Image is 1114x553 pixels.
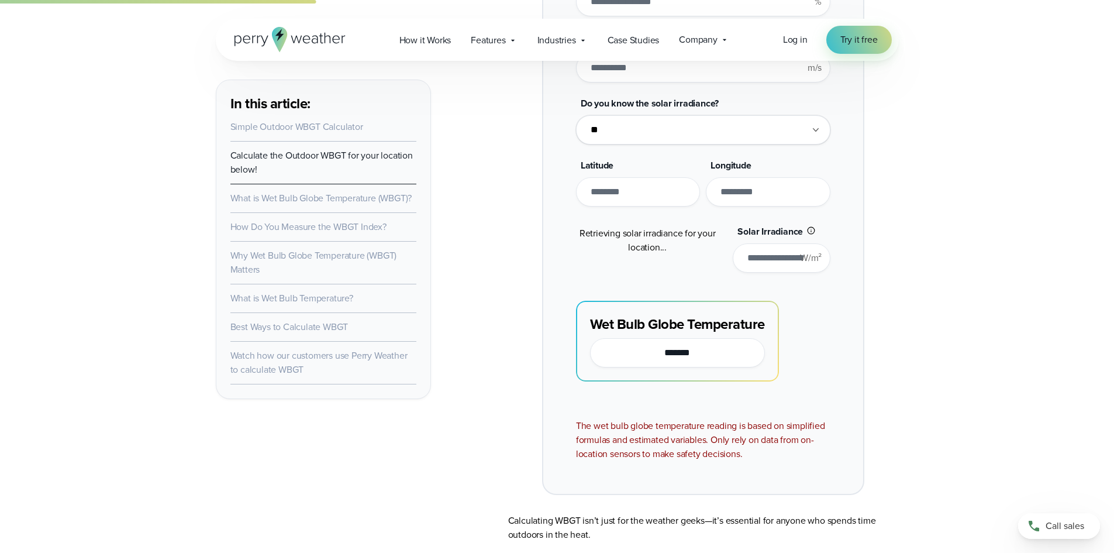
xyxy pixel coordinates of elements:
a: What is Wet Bulb Temperature? [230,291,353,305]
span: How it Works [399,33,451,47]
span: Company [679,33,718,47]
span: Solar Irradiance [737,225,803,238]
a: How it Works [389,28,461,52]
h3: In this article: [230,94,416,113]
a: Try it free [826,26,892,54]
span: Industries [537,33,576,47]
div: The wet bulb globe temperature reading is based on simplified formulas and estimated variables. O... [576,419,830,461]
a: Simple Outdoor WBGT Calculator [230,120,363,133]
a: Call sales [1018,513,1100,539]
span: Try it free [840,33,878,47]
a: Best Ways to Calculate WBGT [230,320,349,334]
span: Do you know the solar irradiance? [581,97,719,110]
span: Retrieving solar irradiance for your location... [580,226,716,254]
span: Log in [783,33,808,46]
a: Log in [783,33,808,47]
a: Watch how our customers use Perry Weather to calculate WBGT [230,349,408,376]
span: Case Studies [608,33,660,47]
span: Call sales [1046,519,1084,533]
a: Calculate the Outdoor WBGT for your location below! [230,149,413,176]
span: Features [471,33,505,47]
a: What is Wet Bulb Globe Temperature (WBGT)? [230,191,412,205]
p: Calculating WBGT isn’t just for the weather geeks—it’s essential for anyone who spends time outdo... [508,514,899,542]
a: How Do You Measure the WBGT Index? [230,220,387,233]
a: Why Wet Bulb Globe Temperature (WBGT) Matters [230,249,397,276]
span: Longitude [711,159,751,172]
span: Latitude [581,159,613,172]
a: Case Studies [598,28,670,52]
